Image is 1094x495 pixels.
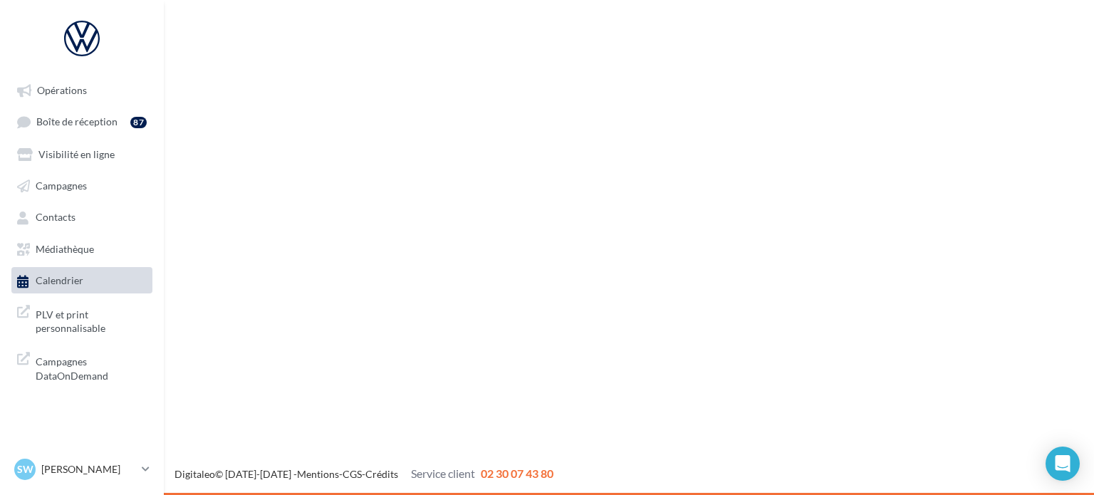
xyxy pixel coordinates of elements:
[9,141,155,167] a: Visibilité en ligne
[1046,447,1080,481] div: Open Intercom Messenger
[174,468,553,480] span: © [DATE]-[DATE] - - -
[9,108,155,135] a: Boîte de réception87
[9,346,155,388] a: Campagnes DataOnDemand
[36,212,75,224] span: Contacts
[297,468,339,480] a: Mentions
[9,77,155,103] a: Opérations
[365,468,398,480] a: Crédits
[9,267,155,293] a: Calendrier
[130,117,147,128] div: 87
[36,305,147,335] span: PLV et print personnalisable
[41,462,136,476] p: [PERSON_NAME]
[17,462,33,476] span: SW
[411,467,475,480] span: Service client
[36,275,83,287] span: Calendrier
[481,467,553,480] span: 02 30 07 43 80
[36,179,87,192] span: Campagnes
[11,456,152,483] a: SW [PERSON_NAME]
[9,204,155,229] a: Contacts
[37,84,87,96] span: Opérations
[9,236,155,261] a: Médiathèque
[36,116,118,128] span: Boîte de réception
[36,352,147,382] span: Campagnes DataOnDemand
[36,243,94,255] span: Médiathèque
[343,468,362,480] a: CGS
[38,148,115,160] span: Visibilité en ligne
[9,172,155,198] a: Campagnes
[174,468,215,480] a: Digitaleo
[9,299,155,341] a: PLV et print personnalisable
